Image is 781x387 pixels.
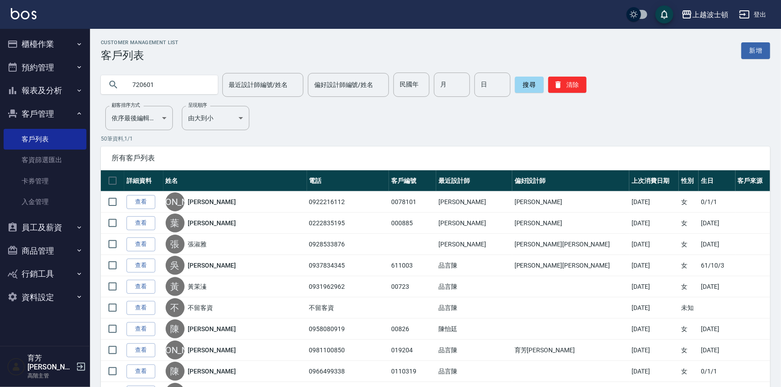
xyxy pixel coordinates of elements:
[166,256,185,275] div: 吳
[27,354,73,372] h5: 育芳[PERSON_NAME]
[699,319,735,340] td: [DATE]
[307,276,389,297] td: 0931962962
[736,6,770,23] button: 登出
[126,73,211,97] input: 搜尋關鍵字
[679,361,699,382] td: 女
[188,367,236,376] a: [PERSON_NAME]
[126,322,155,336] a: 查看
[307,213,389,234] td: 0222835195
[692,9,728,20] div: 上越波士頓
[126,195,155,209] a: 查看
[699,255,735,276] td: 61/10/3
[4,79,86,102] button: 報表及分析
[166,235,185,254] div: 張
[4,102,86,126] button: 客戶管理
[512,191,630,213] td: [PERSON_NAME]
[182,106,249,130] div: 由大到小
[679,340,699,361] td: 女
[629,255,679,276] td: [DATE]
[389,170,436,191] th: 客戶編號
[679,297,699,319] td: 未知
[188,219,236,228] a: [PERSON_NAME]
[112,102,140,109] label: 顧客排序方式
[512,213,630,234] td: [PERSON_NAME]
[4,171,86,191] a: 卡券管理
[27,372,73,380] p: 高階主管
[126,280,155,294] a: 查看
[436,170,512,191] th: 最近設計師
[126,237,155,251] a: 查看
[699,170,735,191] th: 生日
[436,297,512,319] td: 品言陳
[166,214,185,232] div: 葉
[4,150,86,170] a: 客資篩選匯出
[307,191,389,213] td: 0922216112
[4,216,86,239] button: 員工及薪資
[679,319,699,340] td: 女
[436,319,512,340] td: 陳怡廷
[389,361,436,382] td: 0110319
[679,213,699,234] td: 女
[629,170,679,191] th: 上次消費日期
[126,364,155,378] a: 查看
[679,276,699,297] td: 女
[389,255,436,276] td: 611003
[629,340,679,361] td: [DATE]
[741,42,770,59] a: 新增
[126,301,155,315] a: 查看
[436,234,512,255] td: [PERSON_NAME]
[307,170,389,191] th: 電話
[101,49,179,62] h3: 客戶列表
[699,191,735,213] td: 0/1/1
[188,346,236,355] a: [PERSON_NAME]
[188,282,207,291] a: 黃茉溱
[679,255,699,276] td: 女
[166,362,185,381] div: 陳
[678,5,732,24] button: 上越波士頓
[699,213,735,234] td: [DATE]
[166,341,185,360] div: [PERSON_NAME]
[389,191,436,213] td: 0078101
[188,197,236,206] a: [PERSON_NAME]
[105,106,173,130] div: 依序最後編輯時間
[389,340,436,361] td: 019204
[166,192,185,211] div: [PERSON_NAME]
[7,358,25,376] img: Person
[124,170,163,191] th: 詳細資料
[436,340,512,361] td: 品言陳
[655,5,673,23] button: save
[307,255,389,276] td: 0937834345
[389,319,436,340] td: 00826
[4,262,86,286] button: 行銷工具
[548,77,587,93] button: 清除
[699,276,735,297] td: [DATE]
[512,234,630,255] td: [PERSON_NAME][PERSON_NAME]
[188,324,236,333] a: [PERSON_NAME]
[699,234,735,255] td: [DATE]
[163,170,307,191] th: 姓名
[389,213,436,234] td: 000885
[699,340,735,361] td: [DATE]
[629,213,679,234] td: [DATE]
[188,102,207,109] label: 呈現順序
[436,213,512,234] td: [PERSON_NAME]
[307,234,389,255] td: 0928533876
[629,319,679,340] td: [DATE]
[307,319,389,340] td: 0958080919
[188,261,236,270] a: [PERSON_NAME]
[126,259,155,273] a: 查看
[188,240,207,249] a: 張淑雅
[307,361,389,382] td: 0966499338
[389,276,436,297] td: 00723
[436,255,512,276] td: 品言陳
[436,361,512,382] td: 品言陳
[4,191,86,212] a: 入金管理
[679,234,699,255] td: 女
[166,319,185,338] div: 陳
[436,191,512,213] td: [PERSON_NAME]
[11,8,36,19] img: Logo
[307,340,389,361] td: 0981100850
[4,286,86,309] button: 資料設定
[4,56,86,79] button: 預約管理
[512,255,630,276] td: [PERSON_NAME][PERSON_NAME]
